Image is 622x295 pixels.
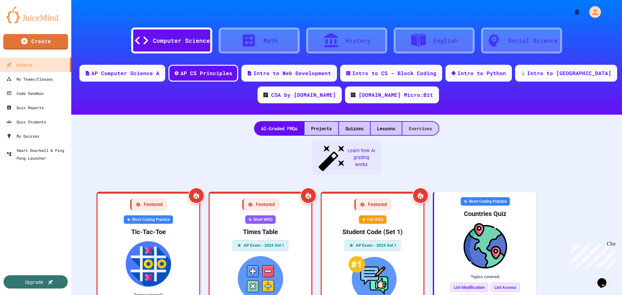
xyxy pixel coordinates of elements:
[345,240,401,251] div: AP Exam - 2024 Set 1
[242,199,279,210] div: Featured
[339,122,370,135] div: Quizzes
[439,274,531,280] div: Topics covered:
[433,36,458,45] div: English
[491,283,520,292] span: List Access
[103,241,194,287] img: Tic-Tac-Toe
[3,34,68,50] a: Create
[263,93,268,97] img: CODE_logo_RGB.png
[215,228,306,236] div: Times Table
[402,122,439,135] div: Exercises
[130,199,167,210] div: Featured
[508,36,558,45] div: Social Science
[527,69,611,77] div: Intro to [GEOGRAPHIC_DATA]
[439,223,531,268] img: Countries Quiz
[153,36,210,45] div: Computer Science
[305,122,338,135] div: Projects
[3,3,45,41] div: Chat with us now!Close
[568,241,616,268] iframe: chat widget
[91,69,159,77] div: AP Computer Science A
[561,6,582,17] div: My Notifications
[253,69,331,77] div: Intro to Web Development
[6,132,39,140] div: My Quizzes
[457,69,506,77] div: Intro to Python
[461,197,510,206] div: Short Coding Practice
[371,122,402,135] div: Lessons
[450,283,488,292] span: List Modification
[25,278,43,285] div: Upgrade
[327,228,418,236] div: Student Code (Set 1)
[439,210,531,218] div: Countries Quiz
[6,61,32,69] div: Explore
[103,228,194,236] div: Tic-Tac-Toe
[245,215,276,224] div: Short WRQ
[595,269,616,289] iframe: chat widget
[6,118,46,126] div: Quiz Students
[180,69,232,77] div: AP CS Principles
[6,6,65,23] img: logo-orange.svg
[6,146,69,162] div: Smart Doorbell & Ping Pong Launcher
[347,147,376,168] span: Learn how AI grading works
[124,215,173,224] div: Short Coding Practice
[352,69,436,77] div: Intro to CS - Block Coding
[233,240,289,251] div: AP Exam - 2024 Set 1
[263,36,278,45] div: Math
[271,91,336,99] div: CSA by [DOMAIN_NAME]
[6,75,53,83] div: My Teams/Classes
[255,122,304,135] div: AI-Graded FRQs
[359,91,433,99] div: [DOMAIN_NAME] Micro:Bit
[6,104,44,111] div: Quiz Reports
[359,215,386,224] div: Full WRQ
[351,93,355,97] img: CODE_logo_RGB.png
[582,5,603,19] div: My Account
[6,89,44,97] div: Code Sandbox
[346,36,371,45] div: History
[354,199,391,210] div: Featured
